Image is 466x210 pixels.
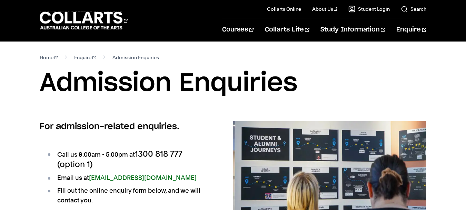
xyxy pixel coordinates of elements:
a: About Us [312,6,338,12]
a: Enquire [74,53,96,62]
h1: Admission Enquiries [40,68,426,99]
a: [EMAIL_ADDRESS][DOMAIN_NAME] [89,174,197,181]
a: Courses [222,18,254,41]
li: Fill out the online enquiry form below, and we will contact you. [47,186,211,205]
a: Study Information [320,18,385,41]
a: Search [401,6,426,12]
a: Enquire [396,18,426,41]
a: Collarts Life [265,18,309,41]
li: Email us at [47,173,211,183]
span: 1300 818 777 (option 1) [57,149,182,169]
a: Collarts Online [267,6,301,12]
li: Call us 9:00am - 5:00pm at [47,149,211,170]
a: Home [40,53,58,62]
a: Student Login [348,6,390,12]
span: Admission Enquiries [112,53,159,62]
h2: For admission-related enquiries. [40,121,211,132]
div: Go to homepage [40,11,128,30]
